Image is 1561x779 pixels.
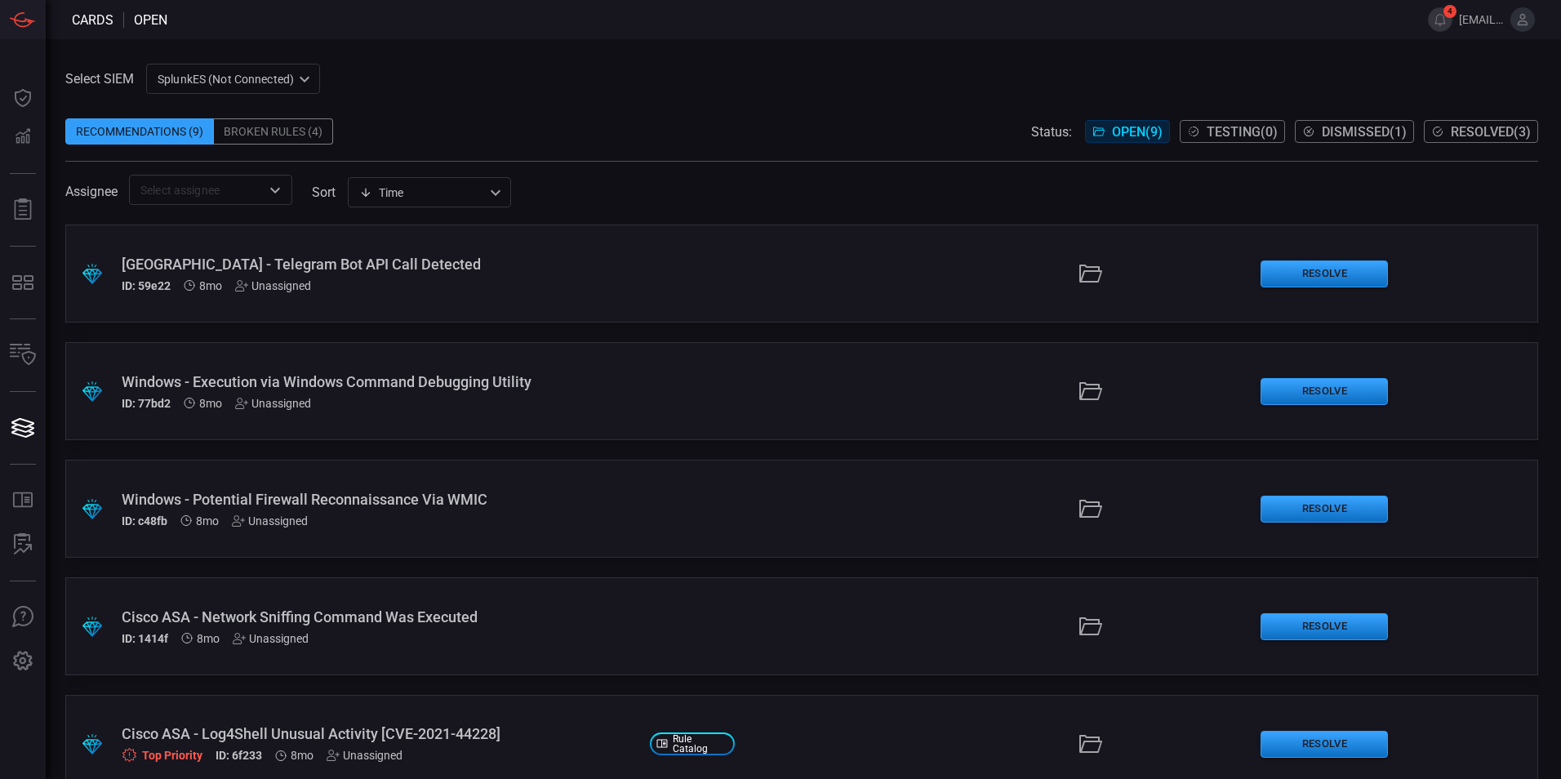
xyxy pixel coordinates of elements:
[197,632,220,645] span: Feb 05, 2025 10:41 PM
[233,632,309,645] div: Unassigned
[158,71,294,87] p: SplunkES (Not Connected)
[264,179,287,202] button: Open
[1261,496,1388,523] button: Resolve
[134,12,167,28] span: open
[122,514,167,527] h5: ID: c48fb
[232,514,308,527] div: Unassigned
[3,78,42,118] button: Dashboard
[122,608,637,625] div: Cisco ASA - Network Sniffing Command Was Executed
[1207,124,1278,140] span: Testing ( 0 )
[3,263,42,302] button: MITRE - Detection Posture
[327,749,402,762] div: Unassigned
[122,725,637,742] div: Cisco ASA - Log4Shell Unusual Activity [CVE-2021-44228]
[312,185,336,200] label: sort
[199,397,222,410] span: Feb 05, 2025 10:41 PM
[1261,731,1388,758] button: Resolve
[3,598,42,637] button: Ask Us A Question
[291,749,314,762] span: Feb 05, 2025 10:40 PM
[1261,613,1388,640] button: Resolve
[1261,378,1388,405] button: Resolve
[1428,7,1452,32] button: 4
[122,491,637,508] div: Windows - Potential Firewall Reconnaissance Via WMIC
[1322,124,1407,140] span: Dismissed ( 1 )
[1443,5,1456,18] span: 4
[3,642,42,681] button: Preferences
[1459,13,1504,26] span: [EMAIL_ADDRESS][DOMAIN_NAME]
[65,71,134,87] label: Select SIEM
[122,747,202,763] div: Top Priority
[3,408,42,447] button: Cards
[122,279,171,292] h5: ID: 59e22
[122,256,637,273] div: Palo Alto - Telegram Bot API Call Detected
[673,734,728,754] span: Rule Catalog
[214,118,333,145] div: Broken Rules (4)
[1261,260,1388,287] button: Resolve
[235,397,311,410] div: Unassigned
[3,525,42,564] button: ALERT ANALYSIS
[3,481,42,520] button: Rule Catalog
[1451,124,1531,140] span: Resolved ( 3 )
[65,118,214,145] div: Recommendations (9)
[3,336,42,375] button: Inventory
[72,12,113,28] span: Cards
[199,279,222,292] span: Feb 05, 2025 10:41 PM
[359,185,485,201] div: Time
[65,184,118,199] span: Assignee
[1031,124,1072,140] span: Status:
[1180,120,1285,143] button: Testing(0)
[134,180,260,200] input: Select assignee
[122,373,637,390] div: Windows - Execution via Windows Command Debugging Utility
[1112,124,1163,140] span: Open ( 9 )
[235,279,311,292] div: Unassigned
[1424,120,1538,143] button: Resolved(3)
[1295,120,1414,143] button: Dismissed(1)
[122,632,168,645] h5: ID: 1414f
[3,190,42,229] button: Reports
[122,397,171,410] h5: ID: 77bd2
[3,118,42,157] button: Detections
[1085,120,1170,143] button: Open(9)
[216,749,262,763] h5: ID: 6f233
[196,514,219,527] span: Feb 05, 2025 10:41 PM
